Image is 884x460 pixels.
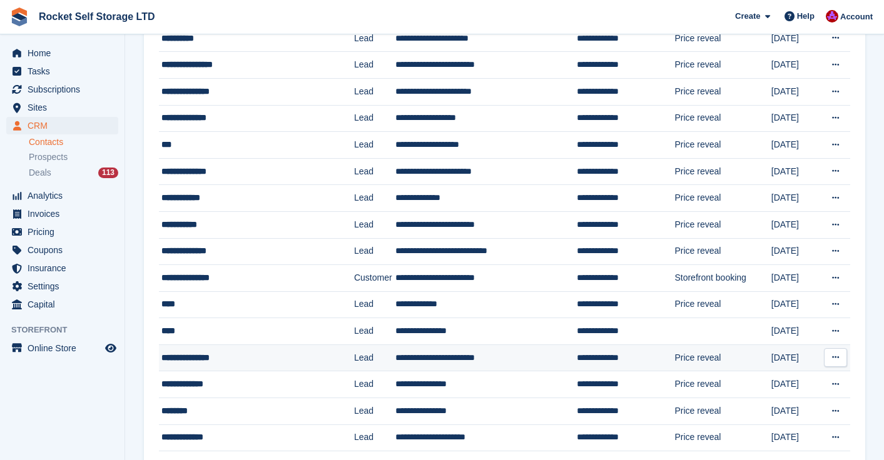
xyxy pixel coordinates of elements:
td: Lead [354,52,396,79]
a: menu [6,187,118,204]
td: [DATE] [771,185,821,212]
span: Create [735,10,760,22]
td: [DATE] [771,291,821,318]
span: Sites [28,99,103,116]
td: Lead [354,344,396,371]
img: stora-icon-8386f47178a22dfd0bd8f6a31ec36ba5ce8667c1dd55bd0f319d3a0aa187defe.svg [10,7,29,26]
span: Pricing [28,223,103,241]
span: Settings [28,277,103,295]
td: Price reveal [674,398,771,425]
div: 113 [98,167,118,178]
td: Lead [354,238,396,265]
span: Subscriptions [28,81,103,98]
a: menu [6,296,118,313]
a: menu [6,81,118,98]
span: Storefront [11,324,124,336]
td: Price reveal [674,371,771,398]
td: Lead [354,25,396,52]
td: [DATE] [771,265,821,292]
td: [DATE] [771,398,821,425]
td: Price reveal [674,52,771,79]
a: Prospects [29,151,118,164]
a: Preview store [103,341,118,356]
td: [DATE] [771,211,821,238]
a: menu [6,259,118,277]
td: Price reveal [674,25,771,52]
td: Price reveal [674,78,771,105]
td: [DATE] [771,344,821,371]
td: Lead [354,132,396,159]
td: [DATE] [771,238,821,265]
td: [DATE] [771,158,821,185]
a: menu [6,117,118,134]
a: Deals 113 [29,166,118,179]
img: Lee Tresadern [826,10,838,22]
td: [DATE] [771,318,821,345]
td: Lead [354,211,396,238]
td: Lead [354,78,396,105]
td: Lead [354,105,396,132]
td: [DATE] [771,25,821,52]
td: [DATE] [771,78,821,105]
td: Lead [354,158,396,185]
td: Price reveal [674,158,771,185]
td: Price reveal [674,132,771,159]
span: Analytics [28,187,103,204]
td: Storefront booking [674,265,771,292]
a: Rocket Self Storage LTD [34,6,160,27]
span: Help [797,10,815,22]
td: [DATE] [771,52,821,79]
td: Customer [354,265,396,292]
td: Price reveal [674,185,771,212]
span: Coupons [28,241,103,259]
a: menu [6,62,118,80]
a: menu [6,277,118,295]
td: Lead [354,371,396,398]
td: Lead [354,424,396,451]
a: menu [6,223,118,241]
span: Invoices [28,205,103,222]
span: Home [28,44,103,62]
td: Price reveal [674,211,771,238]
td: [DATE] [771,424,821,451]
td: Price reveal [674,344,771,371]
span: Prospects [29,151,68,163]
a: menu [6,99,118,116]
span: Capital [28,296,103,313]
a: Contacts [29,136,118,148]
td: Lead [354,291,396,318]
td: Price reveal [674,291,771,318]
span: Tasks [28,62,103,80]
span: Insurance [28,259,103,277]
a: menu [6,44,118,62]
span: Deals [29,167,51,179]
td: Price reveal [674,105,771,132]
a: menu [6,205,118,222]
td: Lead [354,185,396,212]
td: Price reveal [674,424,771,451]
a: menu [6,339,118,357]
span: CRM [28,117,103,134]
span: Online Store [28,339,103,357]
td: Lead [354,398,396,425]
td: Lead [354,318,396,345]
td: [DATE] [771,371,821,398]
td: [DATE] [771,105,821,132]
td: [DATE] [771,132,821,159]
a: menu [6,241,118,259]
span: Account [840,11,873,23]
td: Price reveal [674,238,771,265]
